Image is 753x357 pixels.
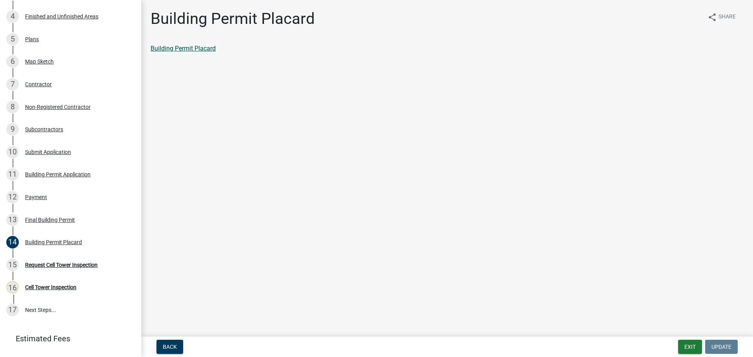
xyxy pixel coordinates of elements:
[25,217,75,223] div: Final Building Permit
[25,194,47,200] div: Payment
[6,331,129,346] a: Estimated Fees
[25,127,63,132] div: Subcontractors
[151,45,216,52] a: Building Permit Placard
[701,9,742,25] button: shareShare
[25,149,71,155] div: Submit Application
[718,13,736,22] span: Share
[678,340,702,354] button: Exit
[25,104,91,110] div: Non-Registered Contractor
[711,344,731,350] span: Update
[6,55,19,68] div: 6
[6,281,19,294] div: 16
[25,82,52,87] div: Contractor
[6,10,19,23] div: 4
[25,262,98,268] div: Request Cell Tower Inspection
[705,340,738,354] button: Update
[6,146,19,158] div: 10
[163,344,177,350] span: Back
[6,101,19,113] div: 8
[6,168,19,181] div: 11
[25,36,39,42] div: Plans
[25,239,82,245] div: Building Permit Placard
[25,285,76,290] div: Cell Tower Inspection
[6,214,19,226] div: 13
[6,191,19,203] div: 12
[6,33,19,45] div: 5
[6,78,19,91] div: 7
[6,123,19,136] div: 9
[708,13,717,22] i: share
[151,9,315,28] h1: Building Permit Placard
[6,236,19,248] div: 14
[6,259,19,271] div: 15
[25,14,98,19] div: Finished and Unfinished Areas
[6,304,19,316] div: 17
[25,172,91,177] div: Building Permit Application
[25,59,54,64] div: Map Sketch
[156,340,183,354] button: Back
